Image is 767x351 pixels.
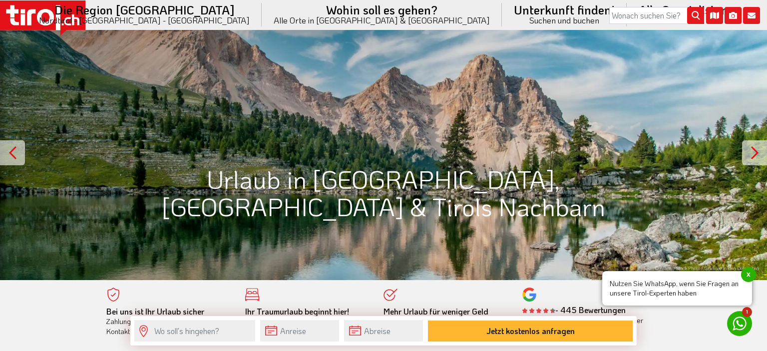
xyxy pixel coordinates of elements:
[522,316,646,335] div: was zufriedene Besucher über [DOMAIN_NAME] sagen
[39,16,250,24] small: Nordtirol - [GEOGRAPHIC_DATA] - [GEOGRAPHIC_DATA]
[383,306,488,317] b: Mehr Urlaub für weniger Geld
[428,321,633,342] button: Jetzt kostenlos anfragen
[727,311,752,336] a: 1 Nutzen Sie WhatsApp, wenn Sie Fragen an unsere Tirol-Experten habenx
[522,305,626,315] b: - 445 Bewertungen
[514,16,615,24] small: Suchen und buchen
[383,307,507,337] div: Bester Preis wird garantiert - keine Zusatzkosten - absolute Transparenz
[743,7,760,24] i: Kontakt
[106,306,204,317] b: Bei uns ist Ihr Urlaub sicher
[274,16,490,24] small: Alle Orte in [GEOGRAPHIC_DATA] & [GEOGRAPHIC_DATA]
[106,307,230,337] div: Zahlung erfolgt vor Ort. Direkter Kontakt mit dem Gastgeber
[609,7,704,24] input: Wonach suchen Sie?
[602,271,752,306] span: Nutzen Sie WhatsApp, wenn Sie Fragen an unsere Tirol-Experten haben
[725,7,742,24] i: Fotogalerie
[260,320,339,342] input: Anreise
[245,307,369,337] div: Von der Buchung bis zum Aufenthalt, der gesamte Ablauf ist unkompliziert
[134,320,255,342] input: Wo soll's hingehen?
[742,307,752,317] span: 1
[741,267,756,282] span: x
[522,288,536,302] img: google
[706,7,723,24] i: Karte öffnen
[344,320,423,342] input: Abreise
[245,306,349,317] b: Ihr Traumurlaub beginnt hier!
[522,316,566,325] a: Lesen Sie hier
